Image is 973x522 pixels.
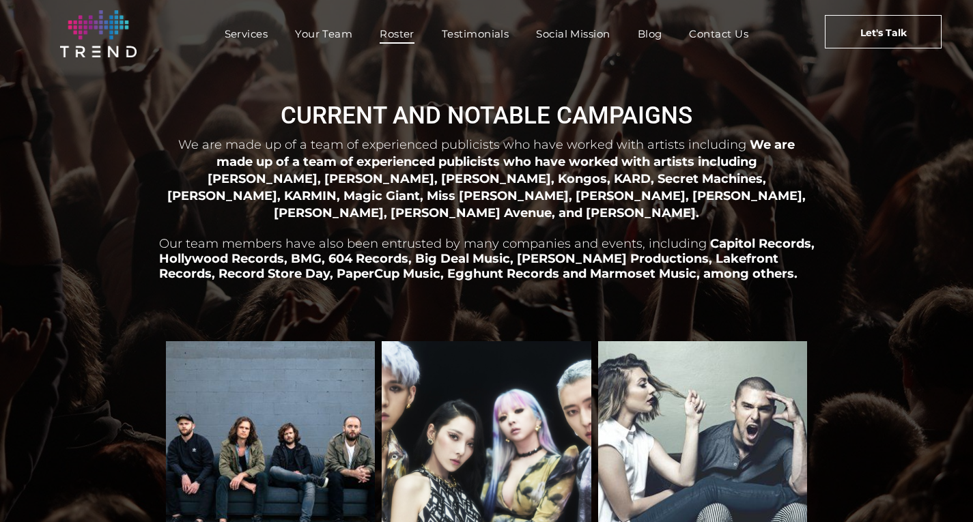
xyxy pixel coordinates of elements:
a: Let's Talk [825,15,942,48]
span: We are made up of a team of experienced publicists who have worked with artists including [PERSON... [167,137,806,220]
img: logo [60,10,137,57]
a: Roster [366,24,428,44]
a: Services [211,24,282,44]
a: Social Mission [522,24,623,44]
span: CURRENT AND NOTABLE CAMPAIGNS [281,102,692,130]
span: Our team members have also been entrusted by many companies and events, including [159,236,707,251]
a: Your Team [281,24,366,44]
span: Let's Talk [860,16,907,50]
a: Blog [624,24,676,44]
a: Contact Us [675,24,762,44]
span: We are made up of a team of experienced publicists who have worked with artists including [178,137,746,152]
span: Capitol Records, Hollywood Records, BMG, 604 Records, Big Deal Music, [PERSON_NAME] Productions, ... [159,236,815,281]
a: Testimonials [428,24,522,44]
